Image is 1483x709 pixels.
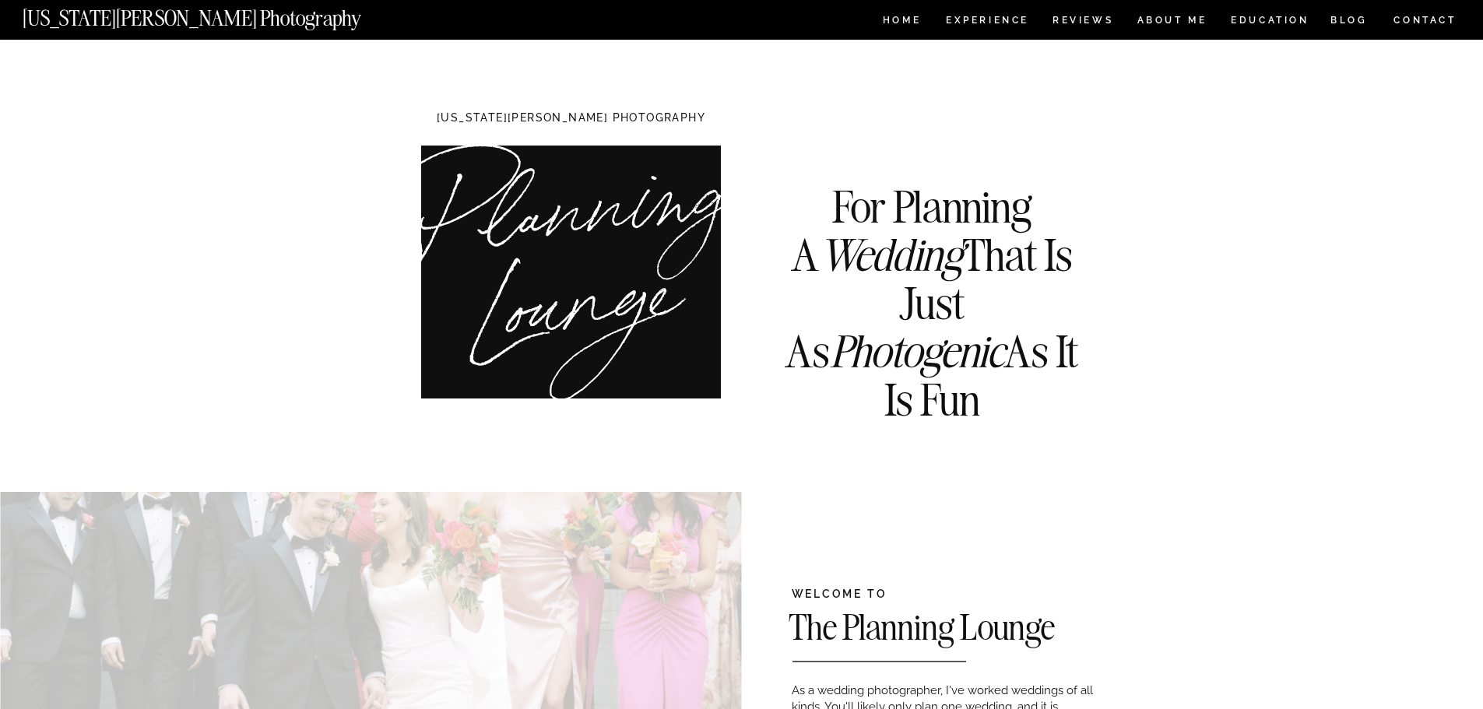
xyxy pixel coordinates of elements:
[830,324,1004,379] i: Photogenic
[946,16,1028,29] a: Experience
[1330,16,1368,29] a: BLOG
[1229,16,1311,29] a: EDUCATION
[412,112,731,127] h1: [US_STATE][PERSON_NAME] PHOTOGRAPHY
[1393,12,1457,29] a: CONTACT
[1137,16,1207,29] a: ABOUT ME
[769,183,1095,361] h3: For Planning A That Is Just As As It Is Fun
[819,227,962,283] i: Wedding
[792,588,1091,602] h2: WELCOME TO
[789,609,1200,651] h2: The Planning Lounge
[880,16,924,29] a: HOME
[1053,16,1111,29] a: REVIEWS
[23,8,413,21] a: [US_STATE][PERSON_NAME] Photography
[404,167,748,342] h1: Planning Lounge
